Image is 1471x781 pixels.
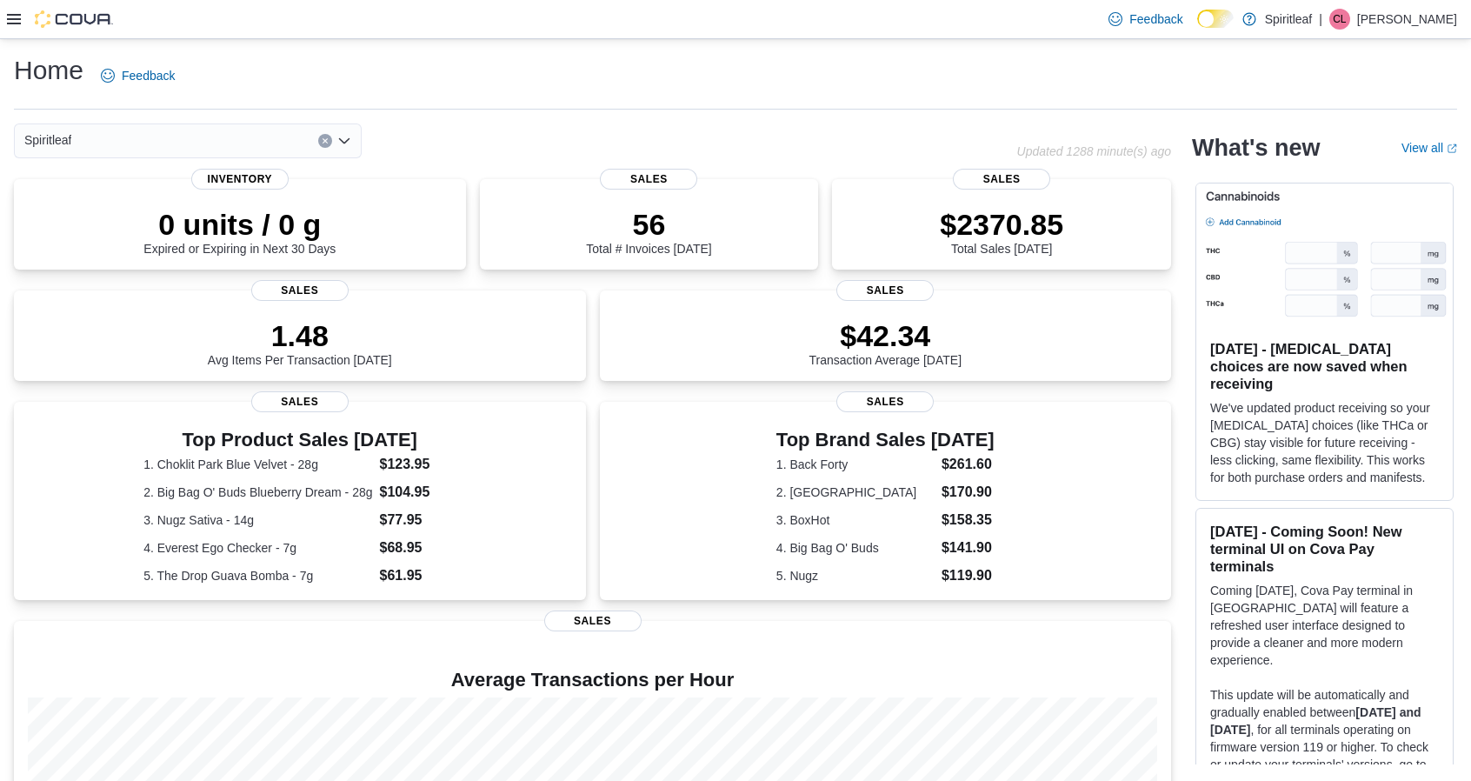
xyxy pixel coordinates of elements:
[836,391,934,412] span: Sales
[1401,141,1457,155] a: View allExternal link
[143,484,372,501] dt: 2. Big Bag O' Buds Blueberry Dream - 28g
[1017,144,1171,158] p: Updated 1288 minute(s) ago
[208,318,392,353] p: 1.48
[776,430,995,451] h3: Top Brand Sales [DATE]
[1329,9,1350,30] div: Carol-Lynn P
[1192,134,1320,162] h2: What's new
[1210,399,1439,486] p: We've updated product receiving so your [MEDICAL_DATA] choices (like THCa or CBG) stay visible fo...
[380,482,456,503] dd: $104.95
[251,280,349,301] span: Sales
[251,391,349,412] span: Sales
[776,511,935,529] dt: 3. BoxHot
[208,318,392,367] div: Avg Items Per Transaction [DATE]
[35,10,113,28] img: Cova
[1265,9,1312,30] p: Spiritleaf
[143,511,372,529] dt: 3. Nugz Sativa - 14g
[24,130,71,150] span: Spiritleaf
[942,510,995,531] dd: $158.35
[380,537,456,558] dd: $68.95
[940,207,1063,242] p: $2370.85
[143,430,456,451] h3: Top Product Sales [DATE]
[1197,10,1234,28] input: Dark Mode
[1357,9,1457,30] p: [PERSON_NAME]
[600,169,697,190] span: Sales
[586,207,711,256] div: Total # Invoices [DATE]
[586,207,711,242] p: 56
[14,53,83,88] h1: Home
[1102,2,1189,37] a: Feedback
[143,539,372,557] dt: 4. Everest Ego Checker - 7g
[143,567,372,584] dt: 5. The Drop Guava Bomba - 7g
[942,454,995,475] dd: $261.60
[809,318,962,353] p: $42.34
[337,134,351,148] button: Open list of options
[940,207,1063,256] div: Total Sales [DATE]
[1210,582,1439,669] p: Coming [DATE], Cova Pay terminal in [GEOGRAPHIC_DATA] will feature a refreshed user interface des...
[1129,10,1182,28] span: Feedback
[380,454,456,475] dd: $123.95
[942,482,995,503] dd: $170.90
[1210,523,1439,575] h3: [DATE] - Coming Soon! New terminal UI on Cova Pay terminals
[544,611,642,631] span: Sales
[953,169,1050,190] span: Sales
[776,539,935,557] dt: 4. Big Bag O' Buds
[143,207,336,242] p: 0 units / 0 g
[122,67,175,84] span: Feedback
[28,670,1157,691] h4: Average Transactions per Hour
[318,134,332,148] button: Clear input
[1197,28,1198,29] span: Dark Mode
[942,537,995,558] dd: $141.90
[380,510,456,531] dd: $77.95
[776,456,935,473] dt: 1. Back Forty
[143,456,372,473] dt: 1. Choklit Park Blue Velvet - 28g
[1447,144,1457,154] svg: External link
[94,58,182,93] a: Feedback
[809,318,962,367] div: Transaction Average [DATE]
[191,169,289,190] span: Inventory
[1333,9,1346,30] span: CL
[942,565,995,586] dd: $119.90
[380,565,456,586] dd: $61.95
[1319,9,1322,30] p: |
[836,280,934,301] span: Sales
[143,207,336,256] div: Expired or Expiring in Next 30 Days
[776,484,935,501] dt: 2. [GEOGRAPHIC_DATA]
[1210,340,1439,392] h3: [DATE] - [MEDICAL_DATA] choices are now saved when receiving
[776,567,935,584] dt: 5. Nugz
